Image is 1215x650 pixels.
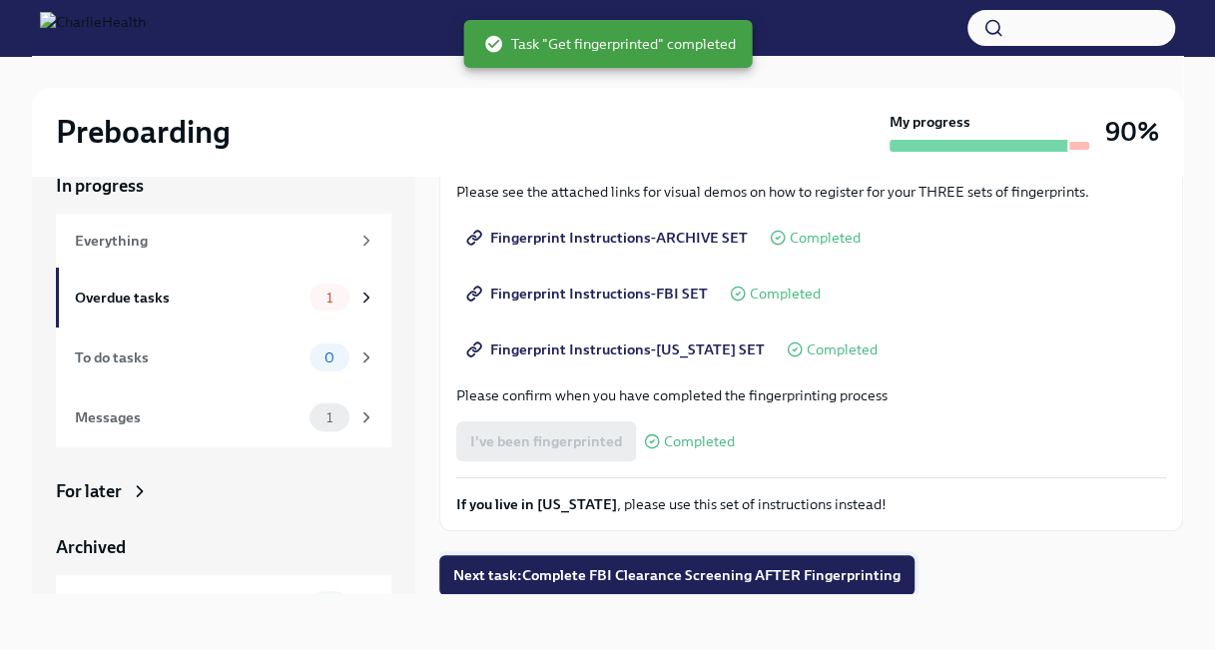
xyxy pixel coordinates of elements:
[453,565,901,585] span: Next task : Complete FBI Clearance Screening AFTER Fingerprinting
[456,274,722,314] a: Fingerprint Instructions-FBI SET
[470,339,765,359] span: Fingerprint Instructions-[US_STATE] SET
[75,287,302,309] div: Overdue tasks
[75,346,302,368] div: To do tasks
[1105,114,1159,150] h3: 90%
[456,182,1166,202] p: Please see the attached links for visual demos on how to register for your THREE sets of fingerpr...
[56,479,122,503] div: For later
[456,495,617,513] strong: If you live in [US_STATE]
[470,228,748,248] span: Fingerprint Instructions-ARCHIVE SET
[314,291,344,306] span: 1
[56,174,391,198] a: In progress
[56,387,391,447] a: Messages1
[456,329,779,369] a: Fingerprint Instructions-[US_STATE] SET
[314,410,344,425] span: 1
[470,284,708,304] span: Fingerprint Instructions-FBI SET
[807,342,878,357] span: Completed
[790,231,861,246] span: Completed
[56,214,391,268] a: Everything
[750,287,821,302] span: Completed
[890,112,970,132] strong: My progress
[456,218,762,258] a: Fingerprint Instructions-ARCHIVE SET
[56,535,391,559] a: Archived
[75,406,302,428] div: Messages
[75,230,349,252] div: Everything
[40,12,146,44] img: CharlieHealth
[456,494,1166,514] p: , please use this set of instructions instead!
[56,479,391,503] a: For later
[439,555,914,595] button: Next task:Complete FBI Clearance Screening AFTER Fingerprinting
[56,268,391,327] a: Overdue tasks1
[456,385,1166,405] p: Please confirm when you have completed the fingerprinting process
[312,350,346,365] span: 0
[56,327,391,387] a: To do tasks0
[483,34,736,54] span: Task "Get fingerprinted" completed
[664,434,735,449] span: Completed
[56,112,231,152] h2: Preboarding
